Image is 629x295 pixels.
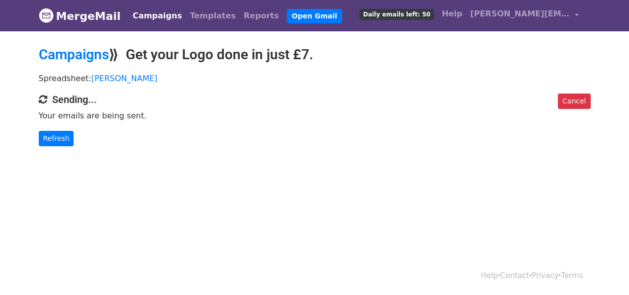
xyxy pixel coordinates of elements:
img: MergeMail logo [39,8,54,23]
a: Contact [500,271,529,280]
a: Help [438,4,466,24]
a: Templates [186,6,240,26]
a: Refresh [39,131,74,146]
a: Open Gmail [287,9,342,23]
a: Privacy [532,271,558,280]
a: Campaigns [39,46,109,63]
a: Campaigns [129,6,186,26]
a: Terms [561,271,583,280]
a: Help [481,271,498,280]
span: Daily emails left: 50 [359,9,434,20]
a: [PERSON_NAME] [91,74,158,83]
a: Reports [240,6,283,26]
a: [PERSON_NAME][EMAIL_ADDRESS][DOMAIN_NAME] [466,4,583,27]
p: Your emails are being sent. [39,110,591,121]
a: MergeMail [39,5,121,26]
h4: Sending... [39,94,591,105]
h2: ⟫ Get your Logo done in just £7. [39,46,591,63]
span: [PERSON_NAME][EMAIL_ADDRESS][DOMAIN_NAME] [470,8,570,20]
p: Spreadsheet: [39,73,591,84]
a: Cancel [558,94,590,109]
a: Daily emails left: 50 [356,4,438,24]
